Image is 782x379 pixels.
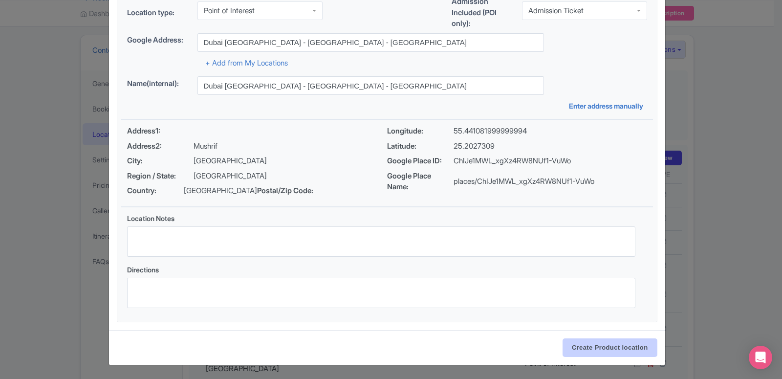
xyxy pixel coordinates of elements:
div: Point of Interest [204,6,255,15]
p: Mushrif [194,141,217,152]
p: [GEOGRAPHIC_DATA] [194,156,267,167]
span: Country: [127,185,184,197]
span: Google Place ID: [387,156,454,167]
span: Region / State: [127,171,194,182]
p: ChIJe1MWL_xgXz4RW8NUf1-VuWo [454,156,571,167]
label: Google Address: [127,35,190,46]
span: Longitude: [387,126,454,137]
p: [GEOGRAPHIC_DATA] [184,185,257,197]
div: Open Intercom Messenger [749,346,772,369]
input: Search address [197,33,544,52]
div: Admission Ticket [528,6,584,15]
span: Google Place Name: [387,171,454,193]
p: 55.441081999999994 [454,126,527,137]
span: Directions [127,266,159,274]
a: + Add from My Locations [205,58,288,67]
a: Enter address manually [569,101,647,111]
p: [GEOGRAPHIC_DATA] [194,171,267,182]
input: Create Product location [563,338,657,357]
p: places/ChIJe1MWL_xgXz4RW8NUf1-VuWo [454,176,594,187]
label: Location type: [127,7,190,19]
span: City: [127,156,194,167]
span: Address2: [127,141,194,152]
label: Name(internal): [127,78,190,89]
span: Postal/Zip Code: [257,185,324,197]
span: Latitude: [387,141,454,152]
span: Address1: [127,126,194,137]
p: 25.2027309 [454,141,495,152]
span: Location Notes [127,214,174,223]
